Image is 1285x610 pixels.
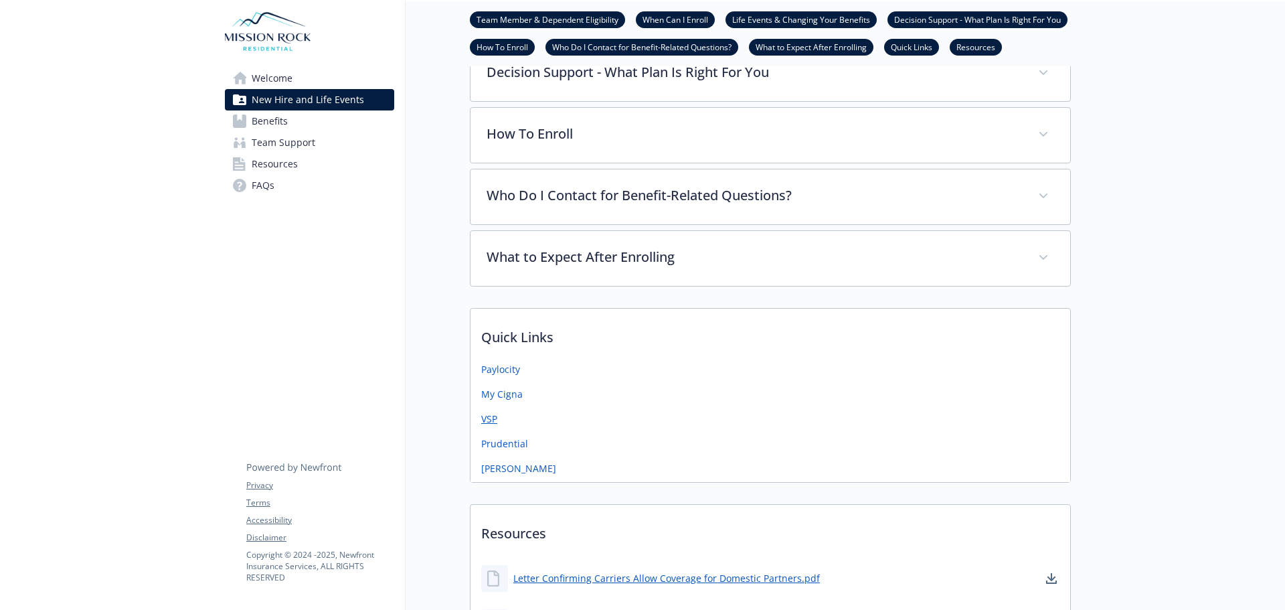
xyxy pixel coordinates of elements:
[252,89,364,110] span: New Hire and Life Events
[252,175,274,196] span: FAQs
[884,40,939,53] a: Quick Links
[246,549,394,583] p: Copyright © 2024 - 2025 , Newfront Insurance Services, ALL RIGHTS RESERVED
[246,532,394,544] a: Disclaimer
[487,124,1022,144] p: How To Enroll
[636,13,715,25] a: When Can I Enroll
[225,89,394,110] a: New Hire and Life Events
[513,571,820,585] a: Letter Confirming Carriers Allow Coverage for Domestic Partners.pdf
[725,13,877,25] a: Life Events & Changing Your Benefits
[246,479,394,491] a: Privacy
[950,40,1002,53] a: Resources
[470,108,1070,163] div: How To Enroll
[481,387,523,401] a: My Cigna
[749,40,873,53] a: What to Expect After Enrolling
[487,185,1022,206] p: Who Do I Contact for Benefit-Related Questions?
[246,497,394,509] a: Terms
[225,110,394,132] a: Benefits
[470,46,1070,101] div: Decision Support - What Plan Is Right For You
[252,132,315,153] span: Team Support
[252,110,288,132] span: Benefits
[225,132,394,153] a: Team Support
[225,175,394,196] a: FAQs
[545,40,738,53] a: Who Do I Contact for Benefit-Related Questions?
[1043,570,1059,587] a: download document
[481,412,497,426] a: VSP
[470,40,535,53] a: How To Enroll
[470,231,1070,286] div: What to Expect After Enrolling
[887,13,1067,25] a: Decision Support - What Plan Is Right For You
[470,309,1070,358] p: Quick Links
[252,68,292,89] span: Welcome
[487,247,1022,267] p: What to Expect After Enrolling
[481,362,520,376] a: Paylocity
[225,153,394,175] a: Resources
[470,169,1070,224] div: Who Do I Contact for Benefit-Related Questions?
[481,461,556,475] a: [PERSON_NAME]
[246,514,394,526] a: Accessibility
[225,68,394,89] a: Welcome
[470,13,625,25] a: Team Member & Dependent Eligibility
[470,505,1070,554] p: Resources
[487,62,1022,82] p: Decision Support - What Plan Is Right For You
[252,153,298,175] span: Resources
[481,437,528,451] a: Prudential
